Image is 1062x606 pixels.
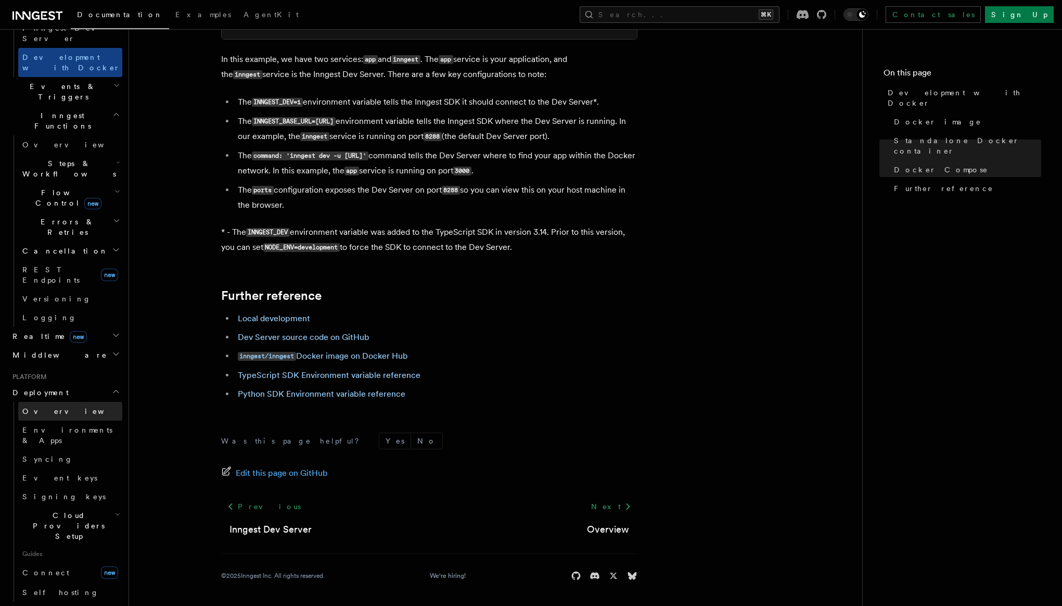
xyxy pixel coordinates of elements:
[22,588,99,597] span: Self hosting
[175,10,231,19] span: Examples
[8,402,122,602] div: Deployment
[8,387,69,398] span: Deployment
[22,53,120,72] span: Development with Docker
[101,269,118,281] span: new
[18,510,115,541] span: Cloud Providers Setup
[252,98,303,107] code: INNGEST_DEV=1
[22,493,106,501] span: Signing keys
[391,55,420,64] code: inngest
[890,179,1041,198] a: Further reference
[252,151,368,160] code: command: 'inngest dev -u [URL]'
[18,158,116,179] span: Steps & Workflows
[759,9,773,20] kbd: ⌘K
[238,313,310,323] a: Local development
[221,497,307,516] a: Previous
[235,95,637,110] li: The environment variable tells the Inngest SDK it should connect to the Dev Server*.
[8,135,122,327] div: Inngest Functions
[235,148,637,179] li: The command tells the Dev Server where to find your app within the Docker network. In this exampl...
[8,110,112,131] span: Inngest Functions
[18,183,122,212] button: Flow Controlnew
[238,389,405,399] a: Python SDK Environment variable reference
[71,3,169,29] a: Documentation
[101,566,118,579] span: new
[894,135,1041,156] span: Standalone Docker container
[238,370,420,380] a: TypeScript SDK Environment variable reference
[233,70,262,79] code: inngest
[22,455,73,463] span: Syncing
[439,55,453,64] code: app
[18,308,122,327] a: Logging
[843,8,868,21] button: Toggle dark mode
[22,426,112,445] span: Environments & Apps
[884,67,1041,83] h4: On this page
[411,433,442,449] button: No
[8,346,122,364] button: Middleware
[18,546,122,562] span: Guides
[221,52,637,82] p: In this example, we have two services: and . The service is your application, and the service is ...
[300,132,329,141] code: inngest
[235,114,637,144] li: The environment variable tells the Inngest SDK where the Dev Server is running. In our example, t...
[442,186,460,195] code: 8288
[18,421,122,450] a: Environments & Apps
[894,183,993,194] span: Further reference
[237,3,305,28] a: AgentKit
[22,407,130,415] span: Overview
[229,522,312,537] a: Inngest Dev Server
[246,228,290,237] code: INNGEST_DEV
[22,141,130,149] span: Overview
[886,6,981,23] a: Contact sales
[8,383,122,402] button: Deployment
[884,83,1041,112] a: Development with Docker
[18,217,113,237] span: Errors & Retries
[221,572,325,580] div: © 2025 Inngest Inc. All rights reserved.
[18,450,122,469] a: Syncing
[221,436,366,446] p: Was this page helpful?
[238,332,369,342] a: Dev Server source code on GitHub
[22,266,80,284] span: REST Endpoints
[8,350,107,360] span: Middleware
[430,572,466,580] a: We're hiring!
[18,260,122,289] a: REST Endpointsnew
[344,167,359,175] code: app
[22,295,91,303] span: Versioning
[18,48,122,77] a: Development with Docker
[18,583,122,602] a: Self hosting
[236,466,328,481] span: Edit this page on GitHub
[18,487,122,506] a: Signing keys
[18,212,122,242] button: Errors & Retries
[8,327,122,346] button: Realtimenew
[84,198,101,209] span: new
[379,433,411,449] button: Yes
[77,10,163,19] span: Documentation
[22,474,97,482] span: Event keys
[8,81,113,102] span: Events & Triggers
[22,313,76,322] span: Logging
[252,186,274,195] code: ports
[18,135,122,154] a: Overview
[238,351,408,361] a: inngest/inngestDocker image on Docker Hub
[580,6,779,23] button: Search...⌘K
[22,569,69,577] span: Connect
[587,522,629,537] a: Overview
[18,562,122,583] a: Connectnew
[221,466,328,481] a: Edit this page on GitHub
[18,402,122,421] a: Overview
[890,112,1041,131] a: Docker image
[8,331,87,342] span: Realtime
[890,160,1041,179] a: Docker Compose
[70,331,87,343] span: new
[890,131,1041,160] a: Standalone Docker container
[894,117,981,127] span: Docker image
[363,55,378,64] code: app
[585,497,637,516] a: Next
[18,19,122,48] a: Inngest Dev Server
[252,117,336,126] code: INNGEST_BASE_URL=[URL]
[8,77,122,106] button: Events & Triggers
[424,132,442,141] code: 8288
[18,506,122,546] button: Cloud Providers Setup
[18,187,114,208] span: Flow Control
[453,167,471,175] code: 3000
[169,3,237,28] a: Examples
[244,10,299,19] span: AgentKit
[985,6,1054,23] a: Sign Up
